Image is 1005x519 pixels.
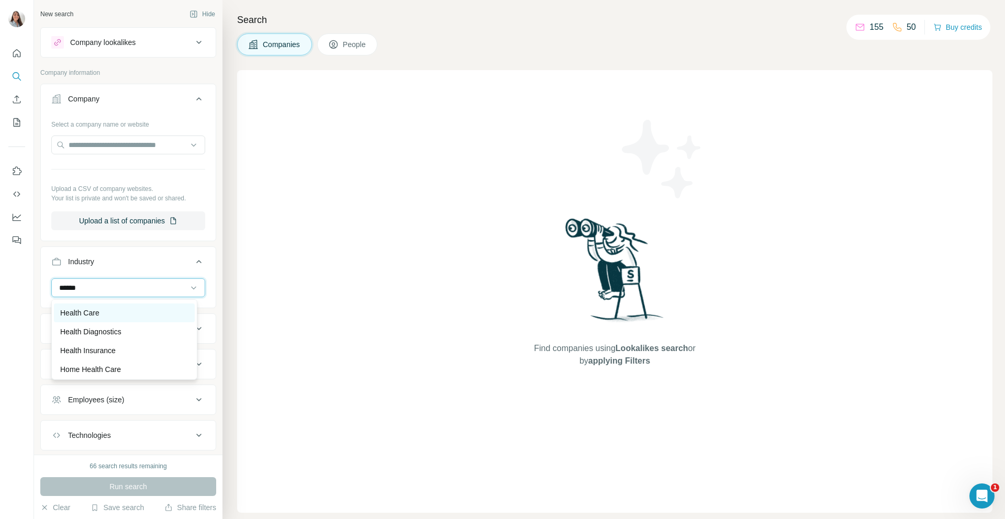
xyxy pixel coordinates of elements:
[8,90,25,109] button: Enrich CSV
[907,21,916,33] p: 50
[8,113,25,132] button: My lists
[8,185,25,204] button: Use Surfe API
[70,37,136,48] div: Company lookalikes
[51,184,205,194] p: Upload a CSV of company websites.
[263,39,301,50] span: Companies
[60,326,121,337] p: Health Diagnostics
[8,67,25,86] button: Search
[164,502,216,513] button: Share filters
[40,502,70,513] button: Clear
[41,387,216,412] button: Employees (size)
[561,216,669,332] img: Surfe Illustration - Woman searching with binoculars
[237,13,992,27] h4: Search
[68,394,124,405] div: Employees (size)
[991,483,999,492] span: 1
[8,208,25,227] button: Dashboard
[182,6,222,22] button: Hide
[51,211,205,230] button: Upload a list of companies
[8,10,25,27] img: Avatar
[8,231,25,250] button: Feedback
[343,39,367,50] span: People
[969,483,995,509] iframe: Intercom live chat
[41,352,216,377] button: Annual revenue ($)
[60,345,116,356] p: Health Insurance
[68,94,99,104] div: Company
[68,430,111,441] div: Technologies
[51,194,205,203] p: Your list is private and won't be saved or shared.
[91,502,144,513] button: Save search
[41,30,216,55] button: Company lookalikes
[60,364,121,375] p: Home Health Care
[41,86,216,116] button: Company
[41,316,216,341] button: HQ location
[41,249,216,278] button: Industry
[40,9,73,19] div: New search
[60,308,99,318] p: Health Care
[8,44,25,63] button: Quick start
[68,256,94,267] div: Industry
[90,461,166,471] div: 66 search results remaining
[8,162,25,180] button: Use Surfe on LinkedIn
[51,116,205,129] div: Select a company name or website
[933,20,982,35] button: Buy credits
[41,423,216,448] button: Technologies
[869,21,884,33] p: 155
[616,344,688,353] span: Lookalikes search
[588,356,650,365] span: applying Filters
[615,112,709,206] img: Surfe Illustration - Stars
[40,68,216,77] p: Company information
[531,342,698,367] span: Find companies using or by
